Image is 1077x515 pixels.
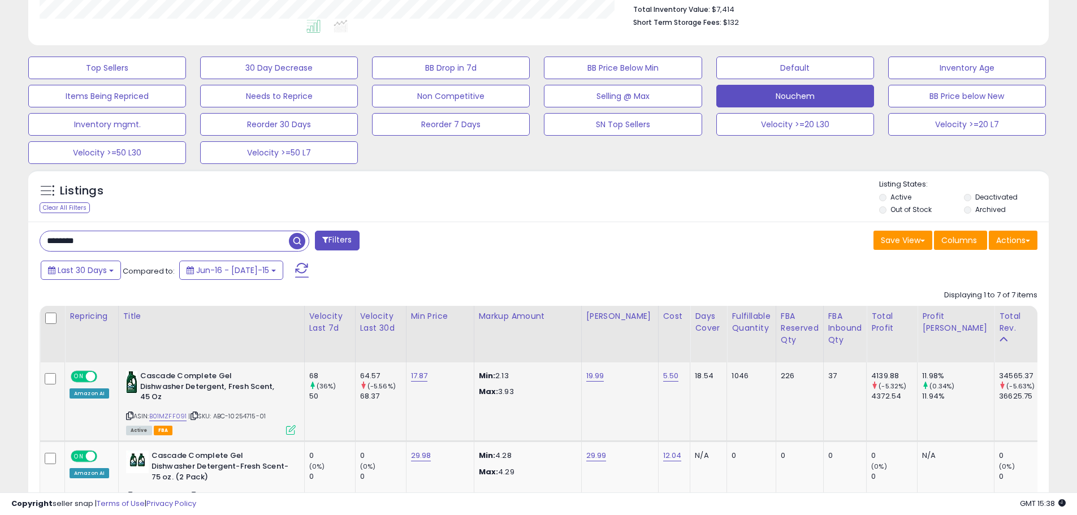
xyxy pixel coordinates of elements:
span: | SKU: ABC-10254715-01 [188,412,266,421]
span: Jun-16 - [DATE]-15 [196,265,269,276]
button: Items Being Repriced [28,85,186,107]
button: Velocity >=50 L7 [200,141,358,164]
div: 0 [732,451,767,461]
div: 11.94% [922,391,994,401]
div: 18.54 [695,371,718,381]
b: Cascade Complete Gel Dishwasher Detergent-Fresh Scent-75 oz. (2 Pack) [152,451,289,485]
button: BB Price below New [888,85,1046,107]
strong: Min: [479,450,496,461]
div: 36625.75 [999,391,1045,401]
span: Compared to: [123,266,175,276]
div: ASIN: [126,371,296,434]
div: Cost [663,310,686,322]
div: Total Profit [871,310,912,334]
p: Listing States: [879,179,1049,190]
div: 4372.54 [871,391,917,401]
small: (-5.32%) [879,382,906,391]
span: FBA [154,426,173,435]
div: Amazon AI [70,468,109,478]
label: Active [890,192,911,202]
small: (0%) [360,462,376,471]
div: 0 [781,451,815,461]
a: 29.98 [411,450,431,461]
div: Days Cover [695,310,722,334]
h5: Listings [60,183,103,199]
div: Velocity Last 7d [309,310,351,334]
button: 30 Day Decrease [200,57,358,79]
small: (0.34%) [929,382,954,391]
button: Last 30 Days [41,261,121,280]
small: (0%) [871,462,887,471]
a: 5.50 [663,370,679,382]
span: OFF [96,372,114,382]
div: 4139.88 [871,371,917,381]
button: BB Drop in 7d [372,57,530,79]
button: BB Price Below Min [544,57,702,79]
div: Amazon AI [70,388,109,399]
button: Inventory mgmt. [28,113,186,136]
div: 0 [999,471,1045,482]
span: ON [72,372,86,382]
button: Jun-16 - [DATE]-15 [179,261,283,280]
label: Deactivated [975,192,1018,202]
button: Columns [934,231,987,250]
div: FBA Reserved Qty [781,310,819,346]
div: 0 [360,451,406,461]
div: 11.98% [922,371,994,381]
span: ON [72,452,86,461]
img: 41f08qZ0+EL._SL40_.jpg [126,371,137,393]
div: 50 [309,391,355,401]
button: Top Sellers [28,57,186,79]
button: Actions [989,231,1037,250]
button: Velocity >=50 L30 [28,141,186,164]
button: Non Competitive [372,85,530,107]
div: Profit [PERSON_NAME] [922,310,989,334]
div: seller snap | | [11,499,196,509]
button: Velocity >=20 L30 [716,113,874,136]
small: (36%) [317,382,336,391]
div: Fulfillable Quantity [732,310,771,334]
b: Cascade Complete Gel Dishwasher Detergent, Fresh Scent, 45 Oz [140,371,278,405]
button: Reorder 30 Days [200,113,358,136]
a: 17.87 [411,370,428,382]
div: Min Price [411,310,469,322]
img: 416cE9b4uOL._SL40_.jpg [126,451,149,473]
div: FBA inbound Qty [828,310,862,346]
p: 2.13 [479,371,573,381]
div: 0 [828,451,858,461]
span: $132 [723,17,739,28]
b: Total Inventory Value: [633,5,710,14]
span: 2025-08-15 15:38 GMT [1020,498,1066,509]
strong: Max: [479,386,499,397]
div: Total Rev. [999,310,1040,334]
button: Save View [873,231,932,250]
div: N/A [695,451,718,461]
button: Filters [315,231,359,250]
div: Markup Amount [479,310,577,322]
div: Velocity Last 30d [360,310,401,334]
strong: Min: [479,370,496,381]
a: Privacy Policy [146,498,196,509]
p: 4.28 [479,451,573,461]
div: [PERSON_NAME] [586,310,654,322]
a: 12.04 [663,450,682,461]
button: SN Top Sellers [544,113,702,136]
div: Repricing [70,310,114,322]
div: 0 [309,471,355,482]
div: 34565.37 [999,371,1045,381]
small: (-5.63%) [1006,382,1035,391]
div: 0 [999,451,1045,461]
button: Velocity >=20 L7 [888,113,1046,136]
div: N/A [922,451,985,461]
p: 3.93 [479,387,573,397]
li: $7,414 [633,2,1029,15]
span: OFF [96,452,114,461]
div: 68 [309,371,355,381]
div: 0 [871,451,917,461]
div: 68.37 [360,391,406,401]
strong: Copyright [11,498,53,509]
button: Default [716,57,874,79]
div: 0 [871,471,917,482]
a: B01MZFF091 [149,412,187,421]
button: Selling @ Max [544,85,702,107]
